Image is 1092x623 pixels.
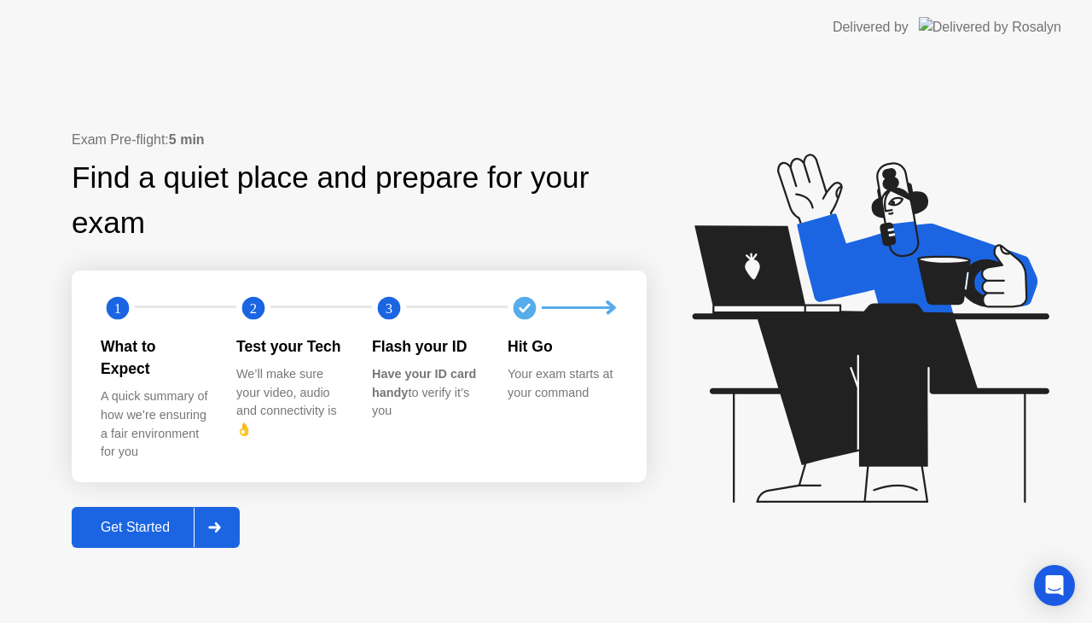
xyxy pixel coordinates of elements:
b: Have your ID card handy [372,367,476,399]
text: 1 [114,300,121,316]
div: to verify it’s you [372,365,480,421]
div: Delivered by [833,17,909,38]
div: Flash your ID [372,335,480,358]
text: 2 [250,300,257,316]
text: 3 [386,300,392,316]
div: Test your Tech [236,335,345,358]
div: Hit Go [508,335,616,358]
button: Get Started [72,507,240,548]
img: Delivered by Rosalyn [919,17,1061,37]
div: Find a quiet place and prepare for your exam [72,155,647,246]
div: We’ll make sure your video, audio and connectivity is 👌 [236,365,345,439]
div: A quick summary of how we’re ensuring a fair environment for you [101,387,209,461]
div: Get Started [77,520,194,535]
div: Exam Pre-flight: [72,130,647,150]
div: Your exam starts at your command [508,365,616,402]
div: Open Intercom Messenger [1034,565,1075,606]
b: 5 min [169,132,205,147]
div: What to Expect [101,335,209,381]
